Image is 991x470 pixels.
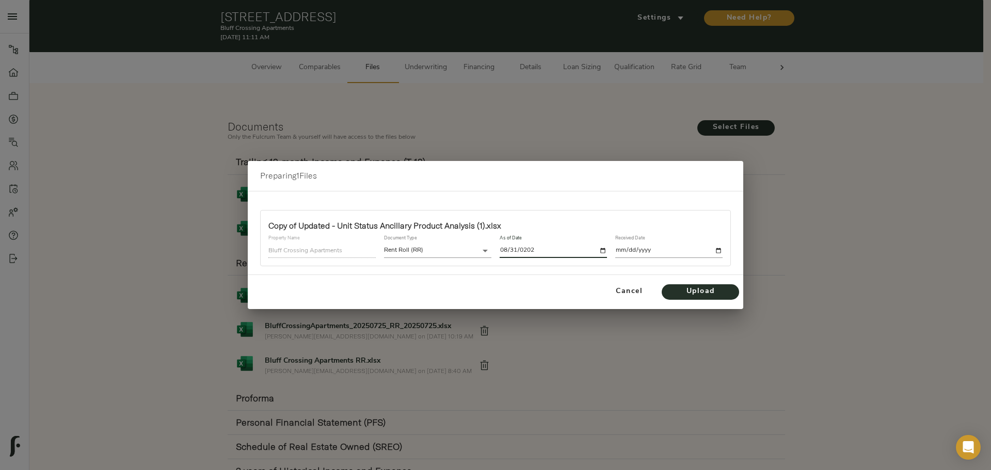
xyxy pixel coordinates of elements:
strong: Copy of Updated - Unit Status Ancillary Product Analysis (1).xlsx [268,220,501,231]
label: Document Type [384,236,417,241]
span: Upload [672,285,729,298]
span: Cancel [605,285,653,298]
button: Upload [662,284,739,300]
h2: Preparing 1 Files [260,169,731,183]
label: As of Date [500,236,522,241]
label: Property Name [268,236,299,241]
label: Received Date [615,236,645,241]
div: Rent Roll (RR) [384,244,491,257]
div: Open Intercom Messenger [956,435,981,460]
button: Cancel [601,279,658,305]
